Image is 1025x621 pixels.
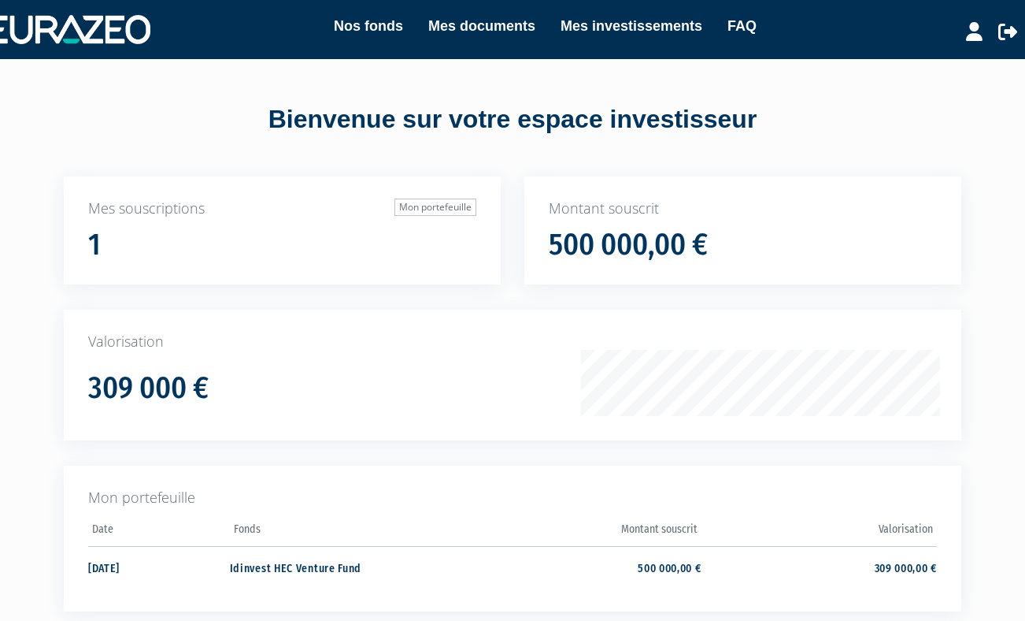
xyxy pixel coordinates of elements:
td: 500 000,00 € [465,546,701,588]
td: 309 000,00 € [701,546,937,588]
a: Nos fonds [334,15,403,37]
a: Mes documents [428,15,535,37]
a: Mon portefeuille [394,199,476,216]
a: Mes investissements [561,15,702,37]
th: Date [88,518,230,547]
p: Valorisation [88,332,937,352]
td: Idinvest HEC Venture Fund [230,546,465,588]
th: Fonds [230,518,465,547]
th: Montant souscrit [465,518,701,547]
h1: 309 000 € [88,372,209,405]
div: Bienvenue sur votre espace investisseur [12,102,1013,138]
a: FAQ [727,15,757,37]
th: Valorisation [701,518,937,547]
p: Montant souscrit [549,199,937,219]
h1: 500 000,00 € [549,229,708,262]
p: Mes souscriptions [88,199,476,219]
p: Mon portefeuille [88,488,937,508]
h1: 1 [88,229,101,262]
td: [DATE] [88,546,230,588]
